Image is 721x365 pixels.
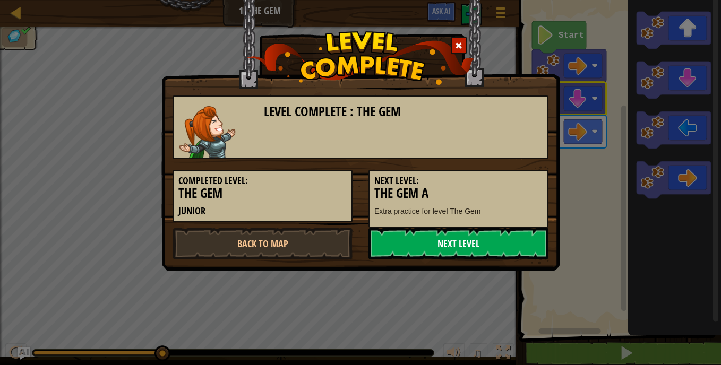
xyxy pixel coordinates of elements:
[178,186,347,201] h3: The Gem
[374,176,543,186] h5: Next Level:
[178,206,347,216] h5: Junior
[368,228,548,259] a: Next Level
[264,105,543,119] h3: Level Complete : The Gem
[178,176,347,186] h5: Completed Level:
[374,186,543,201] h3: The Gem A
[247,31,475,85] img: level_complete.png
[173,228,353,259] a: Back to Map
[179,106,236,158] img: captain.png
[374,206,543,216] p: Extra practice for level The Gem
